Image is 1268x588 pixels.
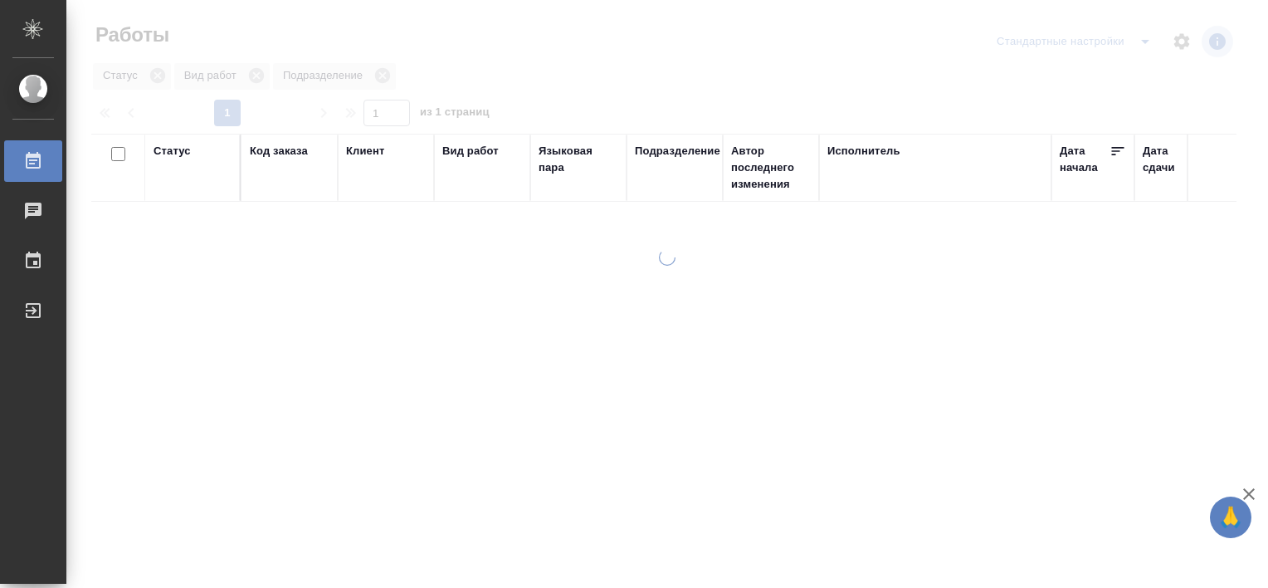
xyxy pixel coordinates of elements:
div: Вид работ [442,143,499,159]
div: Дата сдачи [1143,143,1192,176]
div: Статус [154,143,191,159]
div: Подразделение [635,143,720,159]
button: 🙏 [1210,497,1251,538]
div: Языковая пара [539,143,618,176]
div: Клиент [346,143,384,159]
span: 🙏 [1217,500,1245,535]
div: Автор последнего изменения [731,143,811,193]
div: Исполнитель [827,143,900,159]
div: Код заказа [250,143,308,159]
div: Дата начала [1060,143,1109,176]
